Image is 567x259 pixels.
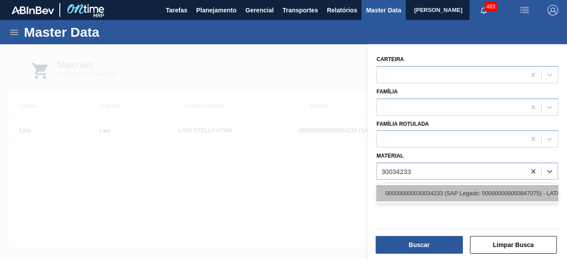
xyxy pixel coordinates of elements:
[245,5,274,15] span: Gerencial
[519,5,530,15] img: userActions
[327,5,357,15] span: Relatórios
[376,236,463,254] button: Buscar
[470,4,498,16] button: Notificações
[548,5,558,15] img: Logout
[24,27,181,37] h1: Master Data
[377,89,398,95] label: Família
[366,5,401,15] span: Master Data
[377,56,404,62] label: Carteira
[377,153,404,159] label: Material
[485,2,497,12] span: 483
[12,6,54,14] img: TNhmsLtSVTkK8tSr43FrP2fwEKptu5GPRR3wAAAABJRU5ErkJggg==
[470,236,557,254] button: Limpar Busca
[196,5,237,15] span: Planejamento
[377,121,429,127] label: Família Rotulada
[377,185,558,201] div: 000000000030034233 (SAP Legado: 000000000050847075) - LATA AL STELLA 473ML BRILHO
[283,5,318,15] span: Transportes
[166,5,187,15] span: Tarefas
